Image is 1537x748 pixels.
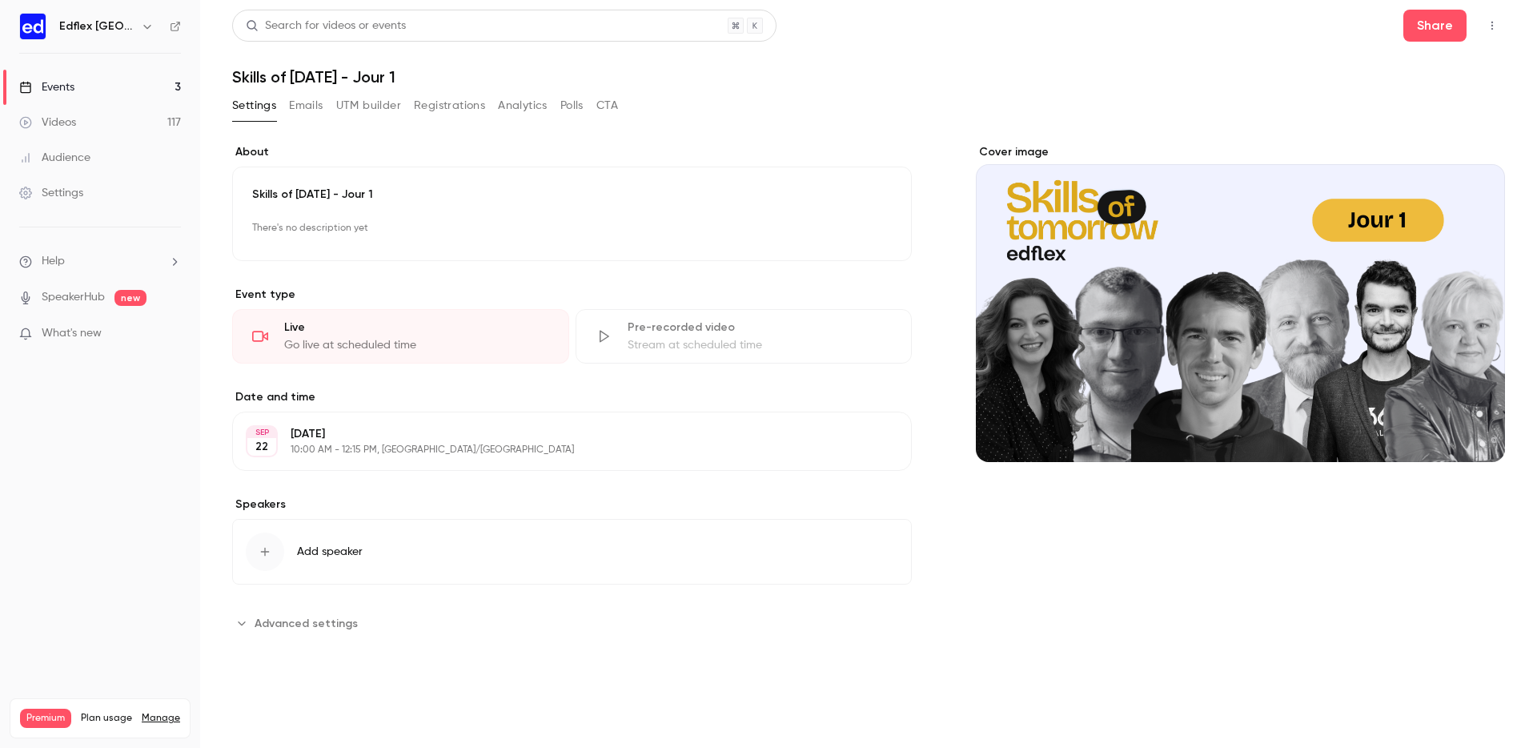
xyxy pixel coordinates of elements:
[19,185,83,201] div: Settings
[19,115,76,131] div: Videos
[42,289,105,306] a: SpeakerHub
[246,18,406,34] div: Search for videos or events
[81,712,132,725] span: Plan usage
[336,93,401,119] button: UTM builder
[596,93,618,119] button: CTA
[297,544,363,560] span: Add speaker
[252,187,892,203] p: Skills of [DATE] - Jour 1
[628,337,893,353] div: Stream at scheduled time
[232,93,276,119] button: Settings
[247,427,276,438] div: SEP
[284,337,549,353] div: Go live at scheduled time
[20,709,71,728] span: Premium
[576,309,913,364] div: Pre-recorded videoStream at scheduled time
[114,290,146,306] span: new
[232,389,912,405] label: Date and time
[232,497,912,513] label: Speakers
[498,93,548,119] button: Analytics
[232,67,1505,86] h1: Skills of [DATE] - Jour 1
[19,79,74,95] div: Events
[291,444,827,456] p: 10:00 AM - 12:15 PM, [GEOGRAPHIC_DATA]/[GEOGRAPHIC_DATA]
[42,325,102,342] span: What's new
[19,150,90,166] div: Audience
[232,309,569,364] div: LiveGo live at scheduled time
[42,253,65,270] span: Help
[142,712,180,725] a: Manage
[232,610,912,636] section: Advanced settings
[252,215,892,241] p: There's no description yet
[560,93,584,119] button: Polls
[284,320,549,336] div: Live
[976,144,1505,160] label: Cover image
[414,93,485,119] button: Registrations
[291,426,827,442] p: [DATE]
[20,14,46,39] img: Edflex France
[19,253,181,270] li: help-dropdown-opener
[232,144,912,160] label: About
[628,320,893,336] div: Pre-recorded video
[289,93,323,119] button: Emails
[232,519,912,585] button: Add speaker
[255,615,358,632] span: Advanced settings
[232,287,912,303] p: Event type
[59,18,134,34] h6: Edflex [GEOGRAPHIC_DATA]
[255,439,268,455] p: 22
[162,327,181,341] iframe: Noticeable Trigger
[976,144,1505,462] section: Cover image
[1403,10,1467,42] button: Share
[232,610,367,636] button: Advanced settings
